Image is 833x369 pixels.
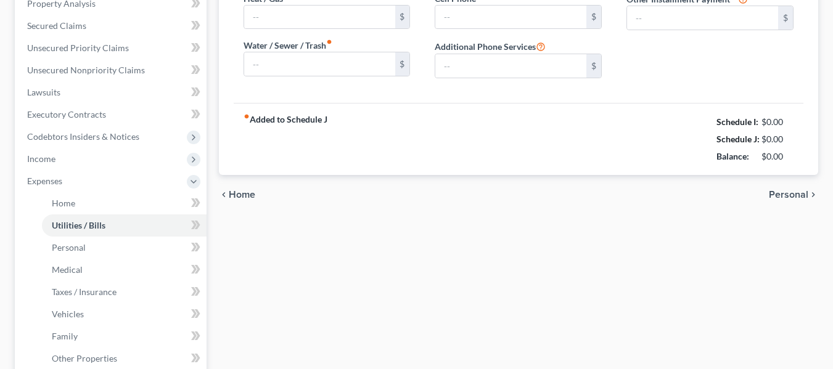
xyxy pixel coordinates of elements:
[778,6,793,30] div: $
[52,242,86,253] span: Personal
[395,6,410,29] div: $
[219,190,255,200] button: chevron_left Home
[27,131,139,142] span: Codebtors Insiders & Notices
[27,20,86,31] span: Secured Claims
[42,303,207,325] a: Vehicles
[27,109,106,120] span: Executory Contracts
[42,281,207,303] a: Taxes / Insurance
[769,190,818,200] button: Personal chevron_right
[42,192,207,214] a: Home
[52,353,117,363] span: Other Properties
[52,198,75,208] span: Home
[52,220,105,230] span: Utilities / Bills
[716,134,760,144] strong: Schedule J:
[42,259,207,281] a: Medical
[761,150,794,163] div: $0.00
[244,113,250,120] i: fiber_manual_record
[42,325,207,347] a: Family
[219,190,229,200] i: chevron_left
[769,190,808,200] span: Personal
[244,6,395,29] input: --
[761,133,794,145] div: $0.00
[17,81,207,103] a: Lawsuits
[229,190,255,200] span: Home
[52,309,84,319] span: Vehicles
[27,65,145,75] span: Unsecured Nonpriority Claims
[17,37,207,59] a: Unsecured Priority Claims
[27,176,62,186] span: Expenses
[244,113,327,165] strong: Added to Schedule J
[716,151,749,161] strong: Balance:
[586,6,601,29] div: $
[244,52,395,76] input: --
[326,39,332,45] i: fiber_manual_record
[435,6,586,29] input: --
[27,153,55,164] span: Income
[808,190,818,200] i: chevron_right
[395,52,410,76] div: $
[42,237,207,259] a: Personal
[42,214,207,237] a: Utilities / Bills
[435,54,586,78] input: --
[52,286,117,297] span: Taxes / Insurance
[17,103,207,126] a: Executory Contracts
[17,59,207,81] a: Unsecured Nonpriority Claims
[27,87,60,97] span: Lawsuits
[435,39,546,54] label: Additional Phone Services
[52,264,83,275] span: Medical
[716,116,758,127] strong: Schedule I:
[52,331,78,341] span: Family
[761,116,794,128] div: $0.00
[27,43,129,53] span: Unsecured Priority Claims
[627,6,778,30] input: --
[17,15,207,37] a: Secured Claims
[244,39,332,52] label: Water / Sewer / Trash
[586,54,601,78] div: $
